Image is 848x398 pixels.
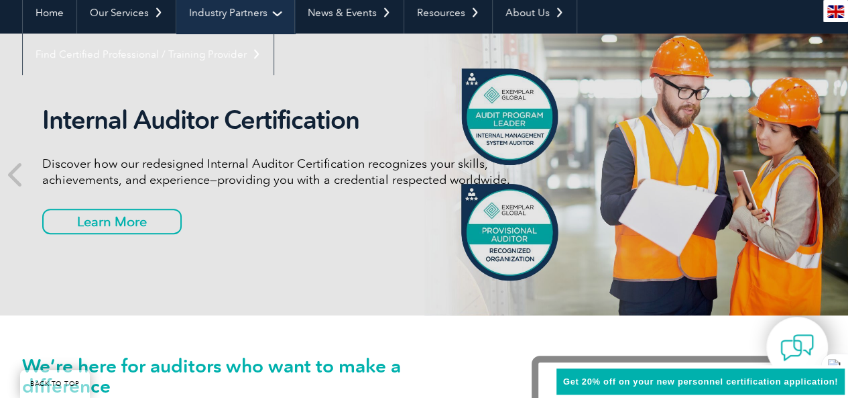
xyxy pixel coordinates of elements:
img: contact-chat.png [780,331,814,364]
a: BACK TO TOP [20,370,90,398]
span: Get 20% off on your new personnel certification application! [563,377,838,387]
p: Discover how our redesigned Internal Auditor Certification recognizes your skills, achievements, ... [42,156,545,188]
a: Learn More [42,209,182,234]
h2: Internal Auditor Certification [42,105,545,136]
img: en [827,5,844,18]
h1: We’re here for auditors who want to make a difference [22,356,491,396]
a: Find Certified Professional / Training Provider [23,34,274,75]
